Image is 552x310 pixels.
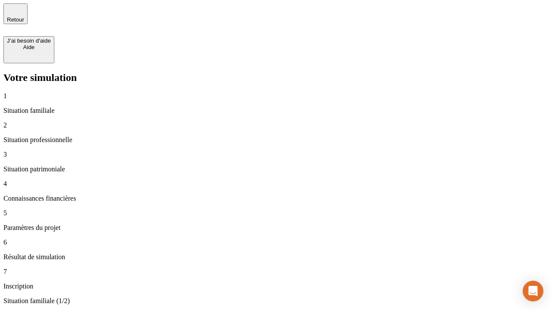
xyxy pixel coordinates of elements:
[3,282,549,290] p: Inscription
[3,72,549,84] h2: Votre simulation
[3,36,54,63] button: J’ai besoin d'aideAide
[3,209,549,217] p: 5
[3,253,549,261] p: Résultat de simulation
[3,195,549,202] p: Connaissances financières
[3,297,549,305] p: Situation familiale (1/2)
[3,165,549,173] p: Situation patrimoniale
[3,121,549,129] p: 2
[3,136,549,144] p: Situation professionnelle
[7,16,24,23] span: Retour
[3,239,549,246] p: 6
[523,281,543,301] div: Open Intercom Messenger
[3,224,549,232] p: Paramètres du projet
[3,268,549,276] p: 7
[3,180,549,188] p: 4
[3,151,549,158] p: 3
[3,92,549,100] p: 1
[3,107,549,115] p: Situation familiale
[3,3,28,24] button: Retour
[7,37,51,44] div: J’ai besoin d'aide
[7,44,51,50] div: Aide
